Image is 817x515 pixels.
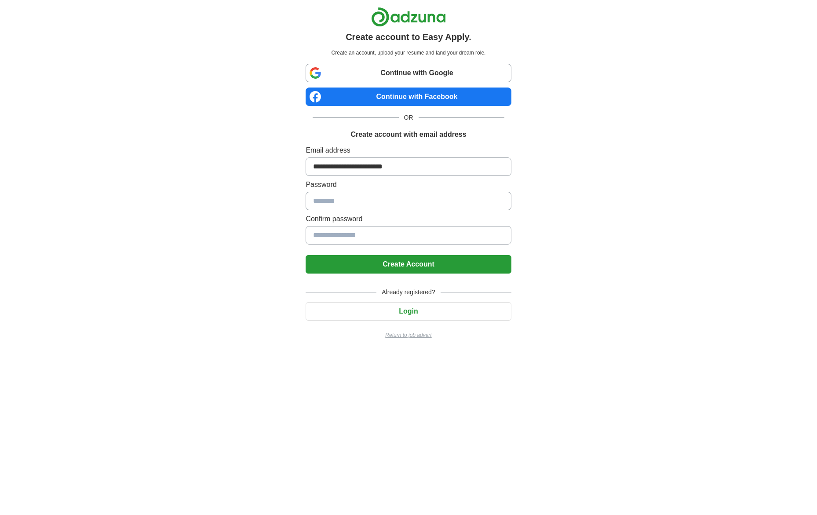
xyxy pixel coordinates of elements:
[307,49,509,57] p: Create an account, upload your resume and land your dream role.
[399,113,419,122] span: OR
[306,64,511,82] a: Continue with Google
[306,302,511,321] button: Login
[376,288,440,297] span: Already registered?
[306,179,511,190] label: Password
[306,331,511,339] a: Return to job advert
[306,145,511,156] label: Email address
[371,7,446,27] img: Adzuna logo
[306,255,511,274] button: Create Account
[350,129,466,140] h1: Create account with email address
[346,30,471,44] h1: Create account to Easy Apply.
[306,214,511,224] label: Confirm password
[306,88,511,106] a: Continue with Facebook
[306,307,511,315] a: Login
